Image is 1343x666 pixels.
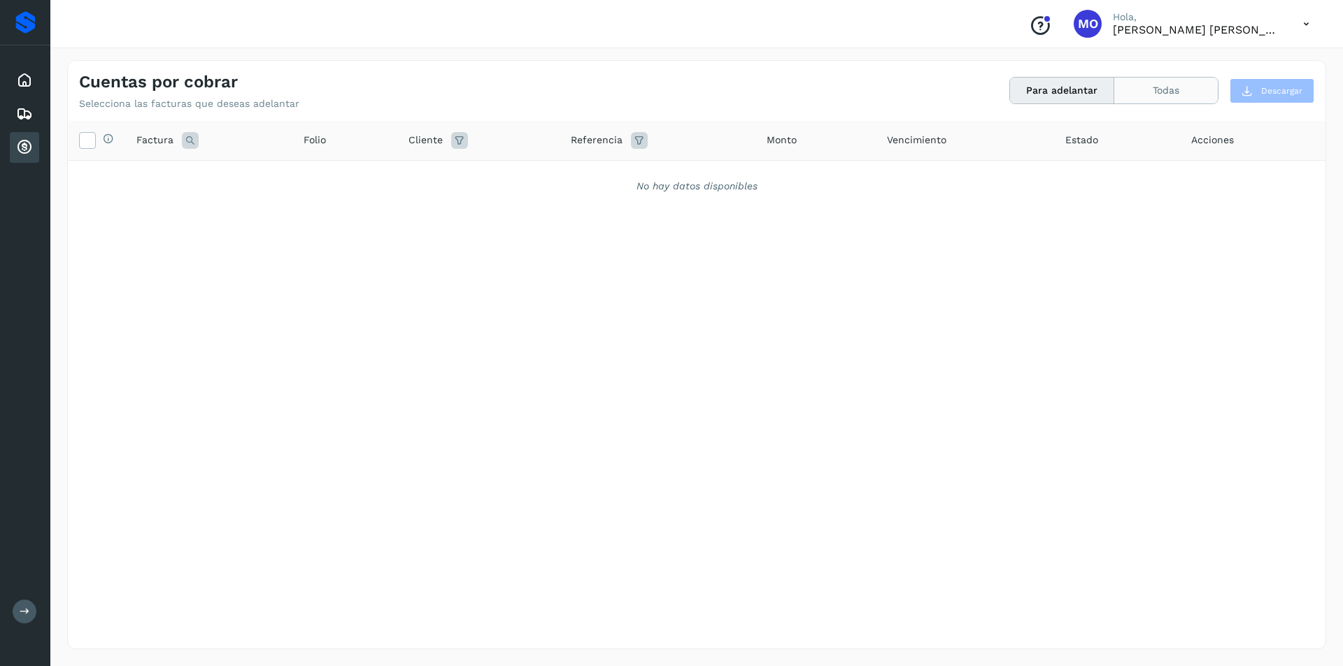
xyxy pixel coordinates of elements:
div: Inicio [10,65,39,96]
span: Estado [1065,133,1098,147]
button: Descargar [1230,78,1314,103]
span: Factura [136,133,173,147]
span: Cliente [408,133,443,147]
button: Todas [1114,78,1218,103]
span: Monto [767,133,797,147]
span: Referencia [571,133,623,147]
p: Macaria Olvera Camarillo [1113,23,1281,36]
p: Hola, [1113,11,1281,23]
span: Descargar [1261,85,1302,97]
span: Folio [304,133,326,147]
div: Cuentas por cobrar [10,132,39,163]
span: Vencimiento [887,133,946,147]
button: Para adelantar [1010,78,1114,103]
span: Acciones [1191,133,1234,147]
div: Embarques [10,99,39,129]
div: No hay datos disponibles [86,179,1307,194]
p: Selecciona las facturas que deseas adelantar [79,98,299,110]
h4: Cuentas por cobrar [79,72,238,92]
